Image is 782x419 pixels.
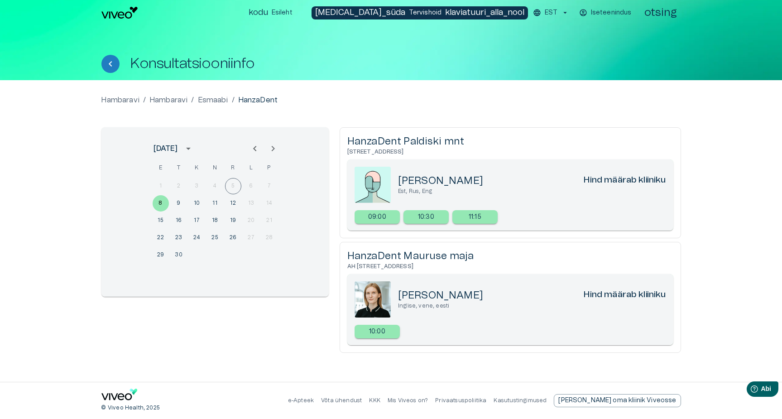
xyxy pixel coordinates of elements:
[101,55,120,73] button: Tagasi
[175,252,182,257] font: 30
[403,210,449,224] a: Valige ümberplaneerimiseks uus ajavahemik
[143,96,146,104] font: /
[171,159,187,177] span: teisipäev
[578,6,634,19] button: Iseteenindus
[264,140,282,158] button: Järgmisel kuul
[101,95,139,106] a: Hambaravi
[198,96,228,104] font: Esmaabi
[267,165,271,170] font: P
[403,210,449,224] div: 10:30
[494,398,547,403] a: Kasutustingimused
[532,6,570,19] button: EST
[176,217,182,223] font: 16
[158,217,163,223] font: 15
[435,398,486,403] a: Privaatsuspoliitika
[212,200,217,206] font: 11
[418,214,434,220] font: 10:30
[584,176,666,184] font: Hind määrab kliiniku
[189,159,205,177] span: kolmapäev
[355,210,400,224] a: Valige ümberplaneerimiseks uus ajavahemik
[445,9,524,17] font: klaviatuuri_alla_nool
[231,165,235,170] font: R
[212,217,218,223] font: 18
[347,251,474,261] font: HanzaDent Mauruse maja
[191,96,194,104] font: /
[159,165,162,170] font: E
[238,96,278,104] font: HanzaDent
[198,95,228,106] a: Esmaabi
[409,10,442,16] font: Tervishoid
[288,398,314,403] a: e-Apteek
[157,235,164,240] font: 22
[321,398,362,403] font: Võta ühendust
[369,328,385,335] font: 10:00
[181,141,196,156] button: Kalendrivaade on avatud, lülita aastavaatele
[554,394,681,407] div: [PERSON_NAME] oma kliinik Viveosse
[355,325,400,338] a: Valige ümberplaneerimiseks uus ajavahemik
[149,95,187,106] a: Hambaravi
[101,7,138,19] img: Viveo logo
[213,165,217,170] font: N
[249,9,268,17] font: kodu
[194,200,200,206] font: 10
[452,210,498,224] a: Valige ümberplaneerimiseks uus ajavahemik
[101,389,138,404] a: Avalehele navigeerimine
[558,397,676,404] font: [PERSON_NAME] oma kliinik Viveosse
[177,200,180,206] font: 9
[347,264,413,269] font: AH [STREET_ADDRESS]
[312,6,528,19] button: [MEDICAL_DATA]_südaTervishoidklaviatuuri_alla_nool
[355,281,391,318] img: 80.png
[398,176,483,186] font: [PERSON_NAME]
[101,96,139,104] font: Hambaravi
[154,145,178,152] font: [DATE]
[195,165,198,170] font: K
[261,159,278,177] span: pühapäev
[193,235,200,240] font: 24
[545,10,557,16] font: EST
[225,159,241,177] span: reede
[641,4,681,22] button: ava otsingu modaalaken
[232,96,235,104] font: /
[711,378,782,403] iframe: Abividina käivitaja
[355,210,400,224] div: 09:00
[398,290,483,300] font: [PERSON_NAME]
[230,217,236,223] font: 19
[207,159,223,177] span: neljapäev
[101,405,160,410] font: © Viveo Health, 2025
[368,214,386,220] font: 09:00
[369,398,380,403] a: KKK
[355,325,400,338] div: 10:00
[177,165,181,170] font: T
[584,290,666,299] font: Hind määrab kliiniku
[347,149,404,154] font: [STREET_ADDRESS]
[211,235,218,240] font: 25
[101,7,241,19] a: Navigeeri avalehele
[158,200,162,206] font: 8
[149,96,187,104] font: Hambaravi
[398,303,449,308] font: Inglise, vene, eesti
[230,200,236,206] font: 12
[347,136,464,146] font: HanzaDent Paldiski mnt
[452,210,498,224] div: 11:15
[398,188,432,194] font: Est, Rus, Eng
[469,214,481,220] font: 11:15
[388,398,428,403] font: Mis Viveos on?
[153,159,169,177] span: esmaspäev
[355,167,391,203] img: doctorPlaceholder-zWS651l2.jpeg
[157,252,164,257] font: 29
[554,394,681,407] a: Saada partnerlustaotluse kohta e-kiri Viveole
[272,10,293,16] font: Esileht
[315,9,405,17] font: [MEDICAL_DATA]_süda
[230,235,237,240] font: 26
[194,217,200,223] font: 17
[245,6,297,19] button: koduEsileht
